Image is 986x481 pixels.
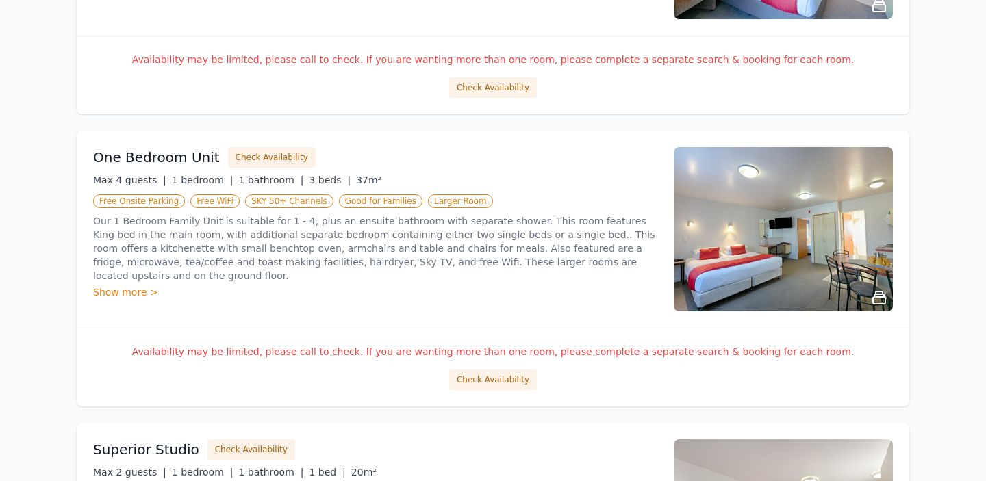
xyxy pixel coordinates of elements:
h3: One Bedroom Unit [93,148,220,167]
span: Larger Room [428,194,493,208]
h3: Superior Studio [93,440,199,459]
span: 3 beds | [309,174,351,185]
button: Check Availability [207,439,295,460]
p: Our 1 Bedroom Family Unit is suitable for 1 - 4, plus an ensuite bathroom with separate shower. T... [93,214,657,283]
button: Check Availability [228,147,316,168]
span: Free Onsite Parking [93,194,185,208]
span: Good for Families [339,194,422,208]
span: 1 bedroom | [172,174,233,185]
p: Availability may be limited, please call to check. If you are wanting more than one room, please ... [93,53,893,66]
button: Check Availability [449,369,537,390]
span: 1 bed | [309,467,345,478]
span: Max 4 guests | [93,174,166,185]
span: 20m² [351,467,377,478]
div: Show more > [93,285,657,299]
span: Max 2 guests | [93,467,166,478]
span: SKY 50+ Channels [245,194,333,208]
p: Availability may be limited, please call to check. If you are wanting more than one room, please ... [93,345,893,359]
span: 1 bathroom | [238,174,303,185]
span: Free WiFi [190,194,240,208]
span: 37m² [356,174,381,185]
span: 1 bedroom | [172,467,233,478]
button: Check Availability [449,77,537,98]
span: 1 bathroom | [238,467,303,478]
